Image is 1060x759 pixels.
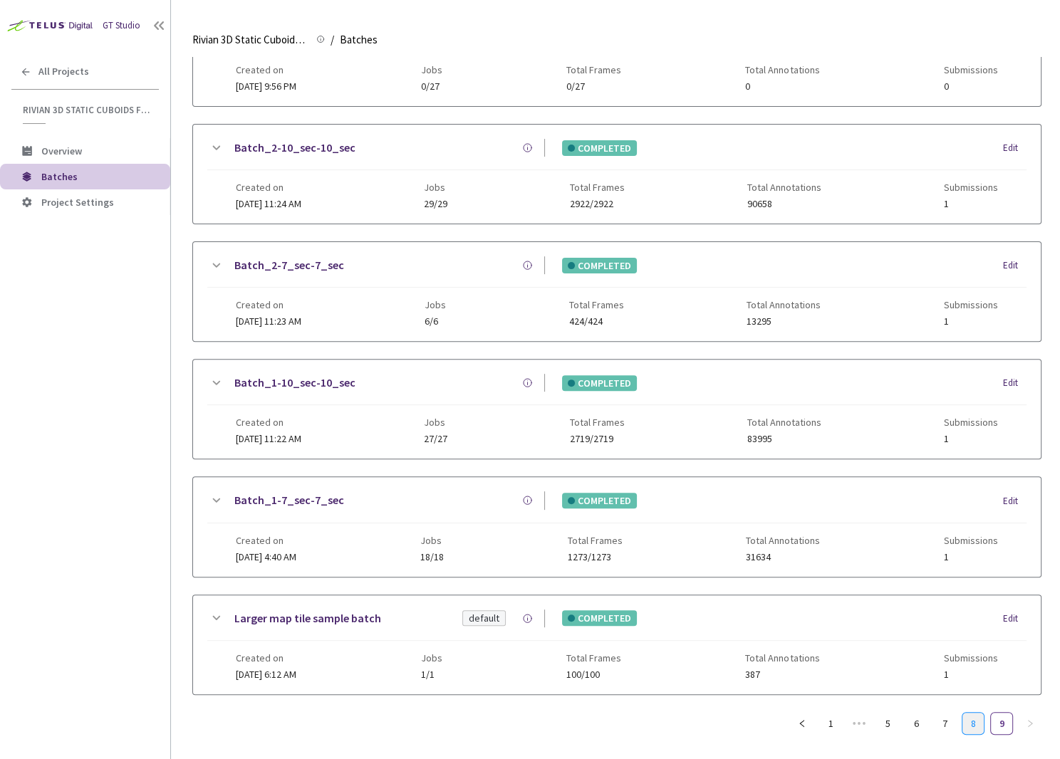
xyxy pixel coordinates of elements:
[41,196,114,209] span: Project Settings
[570,182,625,193] span: Total Frames
[570,417,625,428] span: Total Frames
[746,552,820,562] span: 31634
[562,375,637,391] div: COMPLETED
[944,417,998,428] span: Submissions
[236,550,296,563] span: [DATE] 4:40 AM
[234,374,355,392] a: Batch_1-10_sec-10_sec
[41,170,78,183] span: Batches
[421,81,442,92] span: 0/27
[1003,612,1027,626] div: Edit
[570,199,625,209] span: 2922/2922
[1003,258,1027,273] div: Edit
[193,595,1041,694] div: Larger map tile sample batchdefaultCOMPLETEDEditCreated on[DATE] 6:12 AMJobs1/1Total Frames100/10...
[236,417,301,428] span: Created on
[421,652,442,664] span: Jobs
[23,104,150,116] span: Rivian 3D Static Cuboids fixed[2024-25]
[747,417,821,428] span: Total Annotations
[340,31,378,48] span: Batches
[193,125,1041,224] div: Batch_2-10_sec-10_secCOMPLETEDEditCreated on[DATE] 11:24 AMJobs29/29Total Frames2922/2922Total An...
[1019,712,1041,735] li: Next Page
[944,552,998,562] span: 1
[745,669,819,680] span: 387
[570,434,625,444] span: 2719/2719
[1003,376,1027,390] div: Edit
[236,80,296,93] span: [DATE] 9:56 PM
[1019,712,1041,735] button: right
[990,712,1013,735] li: 9
[746,535,820,546] span: Total Annotations
[566,81,621,92] span: 0/27
[38,66,89,78] span: All Projects
[848,712,871,735] span: •••
[798,719,806,728] span: left
[236,299,301,310] span: Created on
[944,535,998,546] span: Submissions
[236,535,296,546] span: Created on
[103,19,140,33] div: GT Studio
[568,552,623,562] span: 1273/1273
[566,652,621,664] span: Total Frames
[193,242,1041,341] div: Batch_2-7_sec-7_secCOMPLETEDEditCreated on[DATE] 11:23 AMJobs6/6Total Frames424/424Total Annotati...
[236,197,301,210] span: [DATE] 11:24 AM
[193,360,1041,459] div: Batch_1-10_sec-10_secCOMPLETEDEditCreated on[DATE] 11:22 AMJobs27/27Total Frames2719/2719Total An...
[236,432,301,445] span: [DATE] 11:22 AM
[944,669,998,680] span: 1
[745,652,819,664] span: Total Annotations
[420,552,444,562] span: 18/18
[905,713,927,734] a: 6
[791,712,814,735] li: Previous Page
[421,64,442,75] span: Jobs
[1026,719,1034,728] span: right
[234,491,344,509] a: Batch_1-7_sec-7_sec
[420,535,444,546] span: Jobs
[562,610,637,626] div: COMPLETED
[819,712,842,735] li: 1
[747,299,821,310] span: Total Annotations
[424,417,447,428] span: Jobs
[791,712,814,735] button: left
[962,713,984,734] a: 8
[469,611,499,625] div: default
[747,199,821,209] span: 90658
[236,668,296,681] span: [DATE] 6:12 AM
[820,713,841,734] a: 1
[234,609,381,627] a: Larger map tile sample batch
[991,713,1012,734] a: 9
[236,182,301,193] span: Created on
[192,31,308,48] span: Rivian 3D Static Cuboids fixed[2024-25]
[236,315,301,328] span: [DATE] 11:23 AM
[944,64,998,75] span: Submissions
[193,7,1041,106] div: Batch_1_KF-10_secACTIVEEditCreated on[DATE] 9:56 PMJobs0/27Total Frames0/27Total Annotations0Subm...
[944,434,998,444] span: 1
[236,64,296,75] span: Created on
[425,316,446,327] span: 6/6
[424,434,447,444] span: 27/27
[944,182,998,193] span: Submissions
[944,299,998,310] span: Submissions
[962,712,984,735] li: 8
[234,139,355,157] a: Batch_2-10_sec-10_sec
[568,535,623,546] span: Total Frames
[331,31,334,48] li: /
[569,299,624,310] span: Total Frames
[944,652,998,664] span: Submissions
[41,145,82,157] span: Overview
[425,299,446,310] span: Jobs
[424,182,447,193] span: Jobs
[944,81,998,92] span: 0
[566,669,621,680] span: 100/100
[569,316,624,327] span: 424/424
[876,712,899,735] li: 5
[745,81,819,92] span: 0
[747,434,821,444] span: 83995
[944,316,998,327] span: 1
[421,669,442,680] span: 1/1
[562,258,637,273] div: COMPLETED
[424,199,447,209] span: 29/29
[934,713,955,734] a: 7
[1003,141,1027,155] div: Edit
[877,713,898,734] a: 5
[193,477,1041,576] div: Batch_1-7_sec-7_secCOMPLETEDEditCreated on[DATE] 4:40 AMJobs18/18Total Frames1273/1273Total Annot...
[944,199,998,209] span: 1
[747,316,821,327] span: 13295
